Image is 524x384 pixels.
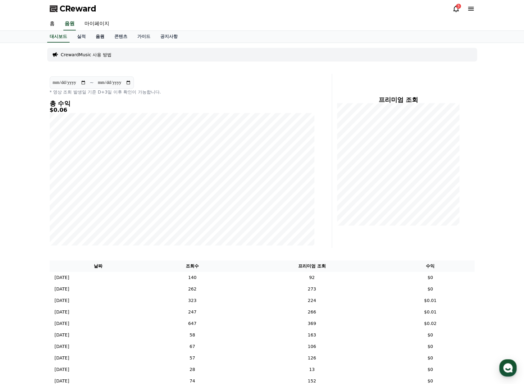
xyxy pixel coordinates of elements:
[55,355,69,361] p: [DATE]
[50,89,314,95] p: * 영상 조회 발생일 기준 D+3일 이후 확인이 가능합니다.
[55,309,69,315] p: [DATE]
[96,206,103,211] span: 설정
[47,31,70,43] a: 대시보드
[238,318,386,329] td: 369
[238,260,386,272] th: 프리미엄 조회
[238,364,386,375] td: 13
[147,341,238,352] td: 67
[2,197,41,213] a: 홈
[147,260,238,272] th: 조회수
[55,332,69,338] p: [DATE]
[386,329,475,341] td: $0
[63,17,76,30] a: 음원
[55,366,69,373] p: [DATE]
[386,352,475,364] td: $0
[80,197,119,213] a: 설정
[50,107,314,113] h5: $0.06
[60,4,96,14] span: CReward
[50,4,96,14] a: CReward
[45,17,60,30] a: 홈
[61,52,112,58] a: CrewardMusic 사용 방법
[147,364,238,375] td: 28
[91,31,109,43] a: 음원
[57,207,64,212] span: 대화
[55,343,69,350] p: [DATE]
[238,272,386,283] td: 92
[109,31,132,43] a: 콘텐츠
[132,31,155,43] a: 가이드
[386,283,475,295] td: $0
[90,79,94,86] p: ~
[55,297,69,304] p: [DATE]
[147,352,238,364] td: 57
[452,5,460,12] a: 3
[238,352,386,364] td: 126
[55,320,69,327] p: [DATE]
[238,283,386,295] td: 273
[41,197,80,213] a: 대화
[80,17,114,30] a: 마이페이지
[147,283,238,295] td: 262
[238,306,386,318] td: 266
[386,295,475,306] td: $0.01
[238,341,386,352] td: 106
[238,329,386,341] td: 163
[55,274,69,281] p: [DATE]
[386,364,475,375] td: $0
[386,260,475,272] th: 수익
[72,31,91,43] a: 실적
[20,206,23,211] span: 홈
[50,100,314,107] h4: 총 수익
[386,341,475,352] td: $0
[386,306,475,318] td: $0.01
[456,4,461,9] div: 3
[50,260,147,272] th: 날짜
[337,96,460,103] h4: 프리미엄 조회
[155,31,183,43] a: 공지사항
[147,318,238,329] td: 647
[55,286,69,292] p: [DATE]
[147,295,238,306] td: 323
[147,329,238,341] td: 58
[147,272,238,283] td: 140
[238,295,386,306] td: 224
[147,306,238,318] td: 247
[386,272,475,283] td: $0
[386,318,475,329] td: $0.02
